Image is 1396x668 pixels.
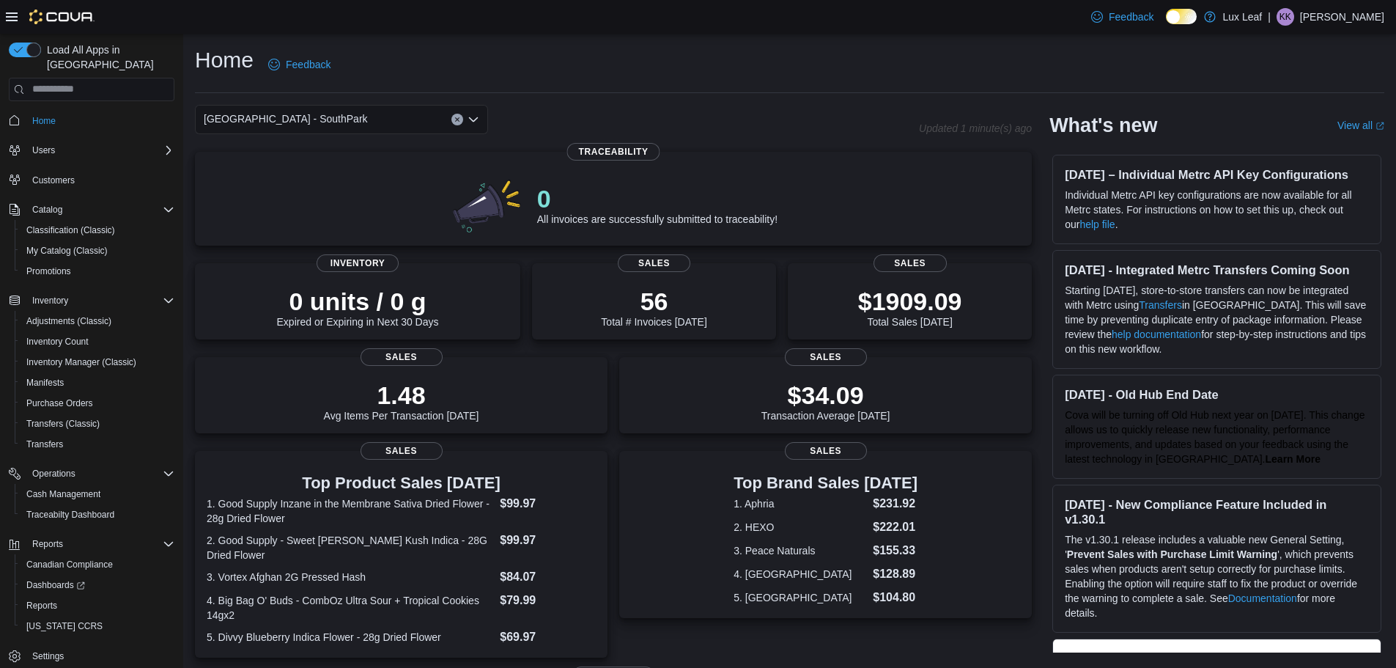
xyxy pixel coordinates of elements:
span: Users [26,142,174,159]
img: Cova [29,10,95,24]
span: Home [26,111,174,130]
span: Operations [32,468,75,480]
button: Reports [26,535,69,553]
button: Customers [3,169,180,191]
p: The v1.30.1 release includes a valuable new General Setting, ' ', which prevents sales when produ... [1065,532,1369,620]
span: Traceabilty Dashboard [26,509,114,521]
button: Transfers [15,434,180,455]
h3: [DATE] - Old Hub End Date [1065,387,1369,402]
div: Total # Invoices [DATE] [601,287,706,328]
p: $34.09 [761,381,890,410]
a: Purchase Orders [21,394,99,412]
span: Reports [26,600,57,612]
span: Reports [26,535,174,553]
span: Dashboards [26,579,85,591]
a: Dashboards [21,576,91,594]
button: Manifests [15,372,180,393]
button: Clear input [451,114,463,125]
a: [US_STATE] CCRS [21,617,108,635]
span: Canadian Compliance [21,556,174,573]
p: $1909.09 [858,287,962,316]
strong: Prevent Sales with Purchase Limit Warning [1067,548,1277,560]
a: Transfers [21,436,69,453]
a: Transfers (Classic) [21,415,106,433]
button: Traceabilty Dashboard [15,504,180,525]
span: Home [32,115,56,127]
dt: 1. Aphria [734,496,867,511]
span: Settings [32,650,64,662]
h3: Top Brand Sales [DATE] [734,474,917,492]
a: My Catalog (Classic) [21,242,114,260]
button: Home [3,110,180,131]
button: Classification (Classic) [15,220,180,241]
button: Inventory Count [15,331,180,352]
dd: $79.99 [500,592,596,609]
p: Individual Metrc API key configurations are now available for all Metrc states. For instructions ... [1065,188,1369,232]
a: Feedback [262,50,336,79]
p: 0 [537,184,778,213]
button: Open list of options [468,114,479,125]
button: Reports [15,595,180,616]
span: Cova will be turning off Old Hub next year on [DATE]. This change allows us to quickly release ne... [1065,409,1364,465]
p: [PERSON_NAME] [1300,8,1384,26]
a: Adjustments (Classic) [21,312,117,330]
div: Expired or Expiring in Next 30 Days [277,287,439,328]
span: Traceability [567,143,660,161]
span: Classification (Classic) [21,221,174,239]
dt: 5. Divvy Blueberry Indica Flower - 28g Dried Flower [207,630,494,645]
span: Traceabilty Dashboard [21,506,174,524]
dt: 2. Good Supply - Sweet [PERSON_NAME] Kush Indica - 28G Dried Flower [207,533,494,562]
dt: 4. [GEOGRAPHIC_DATA] [734,567,867,581]
a: Feedback [1085,2,1159,32]
a: Inventory Count [21,333,95,350]
a: View allExternal link [1337,120,1384,131]
span: Users [32,144,55,156]
p: 0 units / 0 g [277,287,439,316]
a: Promotions [21,263,77,280]
span: KK [1279,8,1291,26]
button: Canadian Compliance [15,554,180,575]
button: Transfers (Classic) [15,414,180,434]
span: Transfers (Classic) [21,415,174,433]
p: 56 [601,287,706,316]
span: [GEOGRAPHIC_DATA] - SouthPark [204,110,368,128]
img: 0 [449,175,525,234]
span: Manifests [26,377,64,389]
span: Catalog [26,201,174,219]
p: | [1268,8,1271,26]
dd: $69.97 [500,628,596,646]
a: Customers [26,172,81,189]
div: Total Sales [DATE] [858,287,962,328]
button: Users [26,142,61,159]
button: Catalog [3,199,180,220]
a: Documentation [1228,592,1297,604]
h3: Top Product Sales [DATE] [207,474,596,492]
span: Cash Management [21,485,174,503]
span: Purchase Orders [26,397,93,409]
a: Reports [21,597,63,614]
p: Updated 1 minute(s) ago [919,122,1032,134]
span: Reports [32,538,63,550]
span: Sales [618,254,691,272]
dt: 4. Big Bag O' Buds - CombOz Ultra Sour + Tropical Cookies 14gx2 [207,593,494,623]
div: Avg Items Per Transaction [DATE] [324,381,479,422]
span: Purchase Orders [21,394,174,412]
span: Promotions [21,263,174,280]
span: Adjustments (Classic) [21,312,174,330]
span: Manifests [21,374,174,392]
a: help documentation [1112,329,1201,340]
dt: 5. [GEOGRAPHIC_DATA] [734,590,867,605]
h1: Home [195,45,254,75]
svg: External link [1375,122,1384,131]
span: Inventory [32,295,68,307]
span: Inventory Count [26,336,89,348]
span: Inventory Count [21,333,174,350]
button: [US_STATE] CCRS [15,616,180,636]
span: Sales [785,442,867,460]
div: All invoices are successfully submitted to traceability! [537,184,778,225]
span: My Catalog (Classic) [26,245,108,257]
p: 1.48 [324,381,479,410]
a: Inventory Manager (Classic) [21,353,142,371]
a: Transfers [1139,299,1182,311]
span: Inventory [26,292,174,309]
